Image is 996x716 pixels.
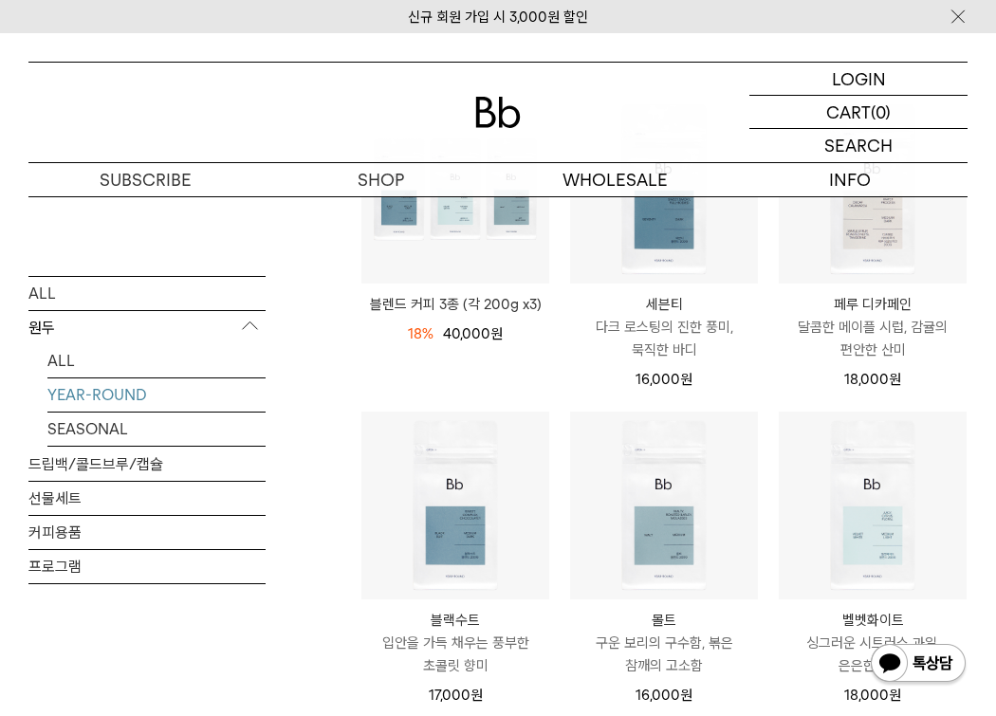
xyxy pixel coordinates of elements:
[28,310,266,344] p: 원두
[408,9,588,26] a: 신규 회원 가입 시 3,000원 할인
[889,371,901,388] span: 원
[28,481,266,514] a: 선물세트
[570,316,758,361] p: 다크 로스팅의 진한 풍미, 묵직한 바디
[361,293,549,316] a: 블렌드 커피 3종 (각 200g x3)
[779,293,967,316] p: 페루 디카페인
[475,97,521,128] img: 로고
[779,412,967,599] img: 벨벳화이트
[749,96,968,129] a: CART (0)
[871,96,891,128] p: (0)
[832,63,886,95] p: LOGIN
[361,632,549,677] p: 입안을 가득 채우는 풍부한 초콜릿 향미
[361,609,549,632] p: 블랙수트
[264,163,499,196] a: SHOP
[28,549,266,582] a: 프로그램
[47,412,266,445] a: SEASONAL
[869,642,968,688] img: 카카오톡 채널 1:1 채팅 버튼
[749,63,968,96] a: LOGIN
[889,687,901,704] span: 원
[28,276,266,309] a: ALL
[844,371,901,388] span: 18,000
[570,609,758,632] p: 몰트
[779,609,967,632] p: 벨벳화이트
[28,163,264,196] a: SUBSCRIBE
[490,325,503,342] span: 원
[779,316,967,361] p: 달콤한 메이플 시럽, 감귤의 편안한 산미
[408,322,433,345] div: 18%
[570,609,758,677] a: 몰트 구운 보리의 구수함, 볶은 참깨의 고소함
[844,687,901,704] span: 18,000
[47,343,266,376] a: ALL
[779,609,967,677] a: 벨벳화이트 싱그러운 시트러스 과일, 은은한 꽃 향
[680,687,692,704] span: 원
[28,447,266,480] a: 드립백/콜드브루/캡슐
[429,687,483,704] span: 17,000
[680,371,692,388] span: 원
[570,412,758,599] img: 몰트
[779,632,967,677] p: 싱그러운 시트러스 과일, 은은한 꽃 향
[361,412,549,599] img: 블랙수트
[470,687,483,704] span: 원
[733,163,968,196] p: INFO
[570,293,758,361] a: 세븐티 다크 로스팅의 진한 풍미, 묵직한 바디
[824,129,893,162] p: SEARCH
[779,293,967,361] a: 페루 디카페인 달콤한 메이플 시럽, 감귤의 편안한 산미
[570,293,758,316] p: 세븐티
[28,515,266,548] a: 커피용품
[498,163,733,196] p: WHOLESALE
[443,325,503,342] span: 40,000
[570,632,758,677] p: 구운 보리의 구수함, 볶은 참깨의 고소함
[636,687,692,704] span: 16,000
[636,371,692,388] span: 16,000
[47,377,266,411] a: YEAR-ROUND
[826,96,871,128] p: CART
[361,609,549,677] a: 블랙수트 입안을 가득 채우는 풍부한 초콜릿 향미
